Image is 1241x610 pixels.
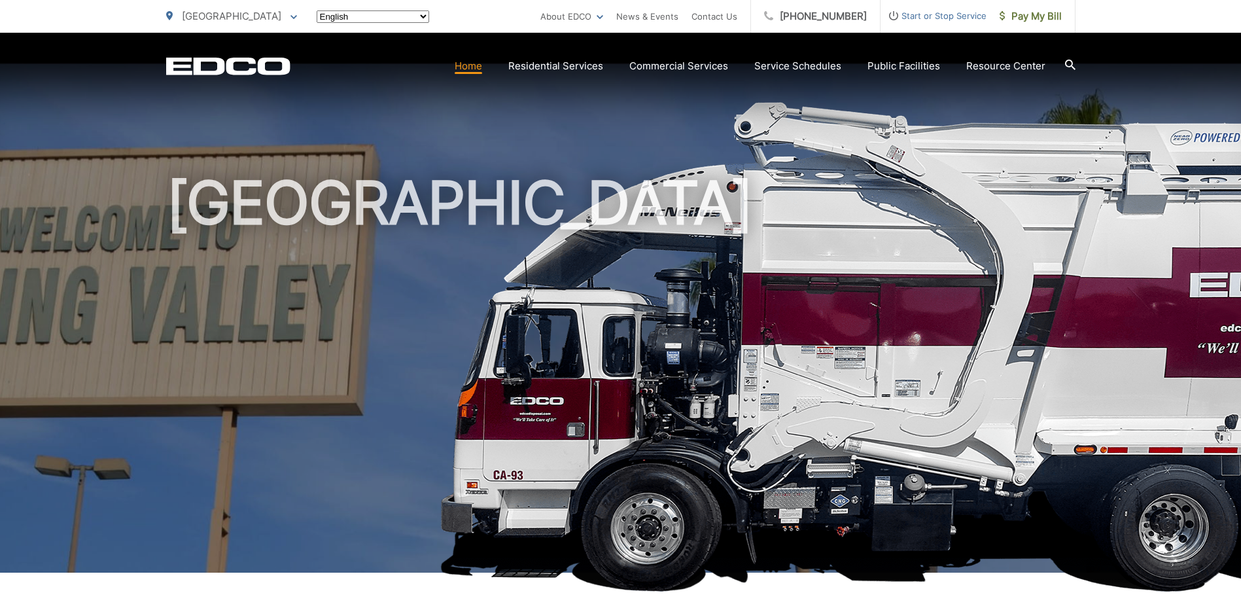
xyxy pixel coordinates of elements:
a: Commercial Services [629,58,728,74]
a: Service Schedules [754,58,841,74]
a: Resource Center [966,58,1045,74]
span: Pay My Bill [1000,9,1062,24]
a: About EDCO [540,9,603,24]
a: Home [455,58,482,74]
a: EDCD logo. Return to the homepage. [166,57,290,75]
h1: [GEOGRAPHIC_DATA] [166,170,1075,584]
a: Residential Services [508,58,603,74]
a: Public Facilities [867,58,940,74]
a: News & Events [616,9,678,24]
span: [GEOGRAPHIC_DATA] [182,10,281,22]
select: Select a language [317,10,429,23]
a: Contact Us [691,9,737,24]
